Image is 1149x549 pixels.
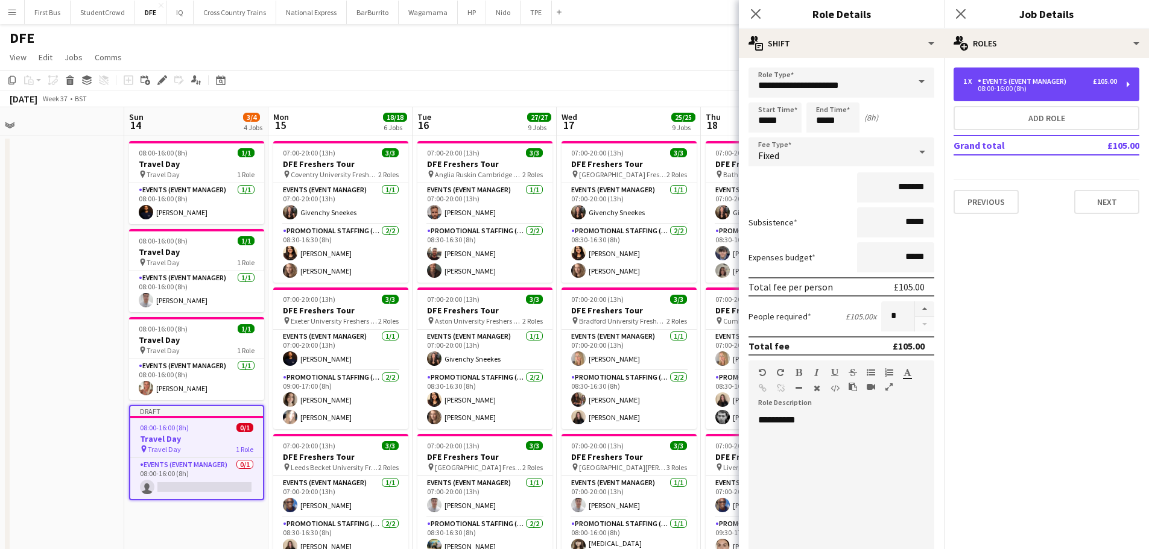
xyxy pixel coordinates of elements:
div: 6 Jobs [384,123,407,132]
span: Tue [417,111,431,122]
span: 3/3 [670,295,687,304]
app-card-role: Events (Event Manager)1/107:00-20:00 (13h)[PERSON_NAME] [562,330,697,371]
app-card-role: Promotional Staffing (Brand Ambassadors)2/208:30-16:30 (8h)[PERSON_NAME][PERSON_NAME] [562,224,697,283]
h3: DFE Freshers Tour [417,305,552,316]
app-card-role: Promotional Staffing (Brand Ambassadors)2/208:30-16:30 (8h)[PERSON_NAME][PERSON_NAME] [706,224,841,283]
div: 9 Jobs [528,123,551,132]
app-card-role: Promotional Staffing (Brand Ambassadors)2/209:00-17:00 (8h)[PERSON_NAME][PERSON_NAME] [273,371,408,429]
h3: DFE Freshers Tour [562,305,697,316]
button: Previous [954,190,1019,214]
app-card-role: Promotional Staffing (Brand Ambassadors)2/208:30-16:30 (8h)[PERSON_NAME][PERSON_NAME] [417,224,552,283]
div: £105.00 [894,281,925,293]
app-card-role: Events (Event Manager)1/107:00-20:00 (13h)[PERSON_NAME] [706,330,841,371]
span: Coventry University Freshers Fair [291,170,378,179]
span: 07:00-20:00 (13h) [283,148,335,157]
span: 18 [704,118,721,132]
div: 4 Jobs [244,123,262,132]
button: Unordered List [867,368,875,377]
span: Bradford University Freshers Fair [579,316,666,325]
div: Roles [944,29,1149,58]
span: 07:00-20:00 (13h) [427,148,480,157]
span: [GEOGRAPHIC_DATA][PERSON_NAME][DEMOGRAPHIC_DATA] Freshers Fair [579,463,666,472]
span: 2 Roles [666,170,687,179]
span: Wed [562,111,577,122]
span: 07:00-20:00 (13h) [427,441,480,450]
span: Week 37 [40,94,70,103]
app-card-role: Promotional Staffing (Brand Ambassadors)2/208:30-16:30 (8h)[PERSON_NAME][PERSON_NAME] [273,224,408,283]
span: 18/18 [383,113,407,122]
button: Strikethrough [849,368,857,377]
a: Jobs [60,49,87,65]
div: 08:00-16:00 (8h)1/1Travel Day Travel Day1 RoleEvents (Event Manager)1/108:00-16:00 (8h)[PERSON_NAME] [129,229,264,312]
td: Grand total [954,136,1068,155]
span: 08:00-16:00 (8h) [139,324,188,333]
button: Bold [794,368,803,377]
span: Thu [706,111,721,122]
span: 1/1 [238,148,255,157]
h3: Travel Day [129,158,264,169]
div: (8h) [864,112,878,123]
div: Total fee [749,340,790,352]
app-card-role: Events (Event Manager)1/107:00-20:00 (13h)[PERSON_NAME] [562,476,697,517]
app-card-role: Events (Event Manager)1/107:00-20:00 (13h)[PERSON_NAME] [273,476,408,517]
app-card-role: Promotional Staffing (Brand Ambassadors)2/208:30-16:30 (8h)[PERSON_NAME][PERSON_NAME] [562,371,697,429]
button: Redo [776,368,785,377]
div: Draft [130,406,263,416]
span: 07:00-20:00 (13h) [715,441,768,450]
span: 1 Role [237,170,255,179]
span: 2 Roles [522,170,543,179]
h3: Travel Day [129,246,264,257]
span: 3/3 [526,148,543,157]
span: Travel Day [148,445,181,454]
button: Ordered List [885,368,893,377]
app-job-card: Draft08:00-16:00 (8h)0/1Travel Day Travel Day1 RoleEvents (Event Manager)0/108:00-16:00 (8h) [129,405,264,500]
button: BarBurrito [347,1,399,24]
span: Leeds Becket University Freshers Fair [291,463,378,472]
button: TPE [521,1,552,24]
span: 2 Roles [522,316,543,325]
app-card-role: Events (Event Manager)1/108:00-16:00 (8h)[PERSON_NAME] [129,359,264,400]
span: 3/3 [382,148,399,157]
app-job-card: 07:00-20:00 (13h)3/3DFE Freshers Tour Coventry University Freshers Fair2 RolesEvents (Event Manag... [273,141,408,283]
button: Text Color [903,368,911,377]
span: [GEOGRAPHIC_DATA] Freshers Fair [579,170,666,179]
app-job-card: 08:00-16:00 (8h)1/1Travel Day Travel Day1 RoleEvents (Event Manager)1/108:00-16:00 (8h)[PERSON_NAME] [129,141,264,224]
h3: DFE Freshers Tour [562,451,697,462]
button: Nido [486,1,521,24]
span: 3/3 [670,148,687,157]
app-card-role: Events (Event Manager)1/108:00-16:00 (8h)[PERSON_NAME] [129,183,264,224]
h3: DFE Freshers Tour [417,158,552,169]
div: [DATE] [10,93,37,105]
app-card-role: Events (Event Manager)1/108:00-16:00 (8h)[PERSON_NAME] [129,271,264,312]
app-job-card: 07:00-20:00 (13h)3/3DFE Freshers Tour Aston University Freshers Fair2 RolesEvents (Event Manager)... [417,287,552,429]
span: Aston University Freshers Fair [435,316,522,325]
span: 2 Roles [378,463,399,472]
span: Travel Day [147,170,180,179]
span: 07:00-20:00 (13h) [571,295,624,304]
span: 3/3 [526,441,543,450]
label: Expenses budget [749,252,815,263]
span: Fixed [758,149,779,162]
app-job-card: 08:00-16:00 (8h)1/1Travel Day Travel Day1 RoleEvents (Event Manager)1/108:00-16:00 (8h)[PERSON_NAME] [129,317,264,400]
span: Sun [129,111,144,122]
app-card-role: Events (Event Manager)1/107:00-20:00 (13h)[PERSON_NAME] [417,183,552,224]
label: Subsistence [749,217,797,228]
span: 16 [416,118,431,132]
div: 07:00-20:00 (13h)3/3DFE Freshers Tour [GEOGRAPHIC_DATA] Freshers Fair2 RolesEvents (Event Manager... [562,141,697,283]
span: Exeter University Freshers Fair [291,316,378,325]
div: 1 x [963,77,978,86]
app-job-card: 07:00-20:00 (13h)3/3DFE Freshers Tour Anglia Ruskin Cambridge Freshers Fair2 RolesEvents (Event M... [417,141,552,283]
span: 1/1 [238,324,255,333]
div: 07:00-20:00 (13h)3/3DFE Freshers Tour Exeter University Freshers Fair2 RolesEvents (Event Manager... [273,287,408,429]
span: 1 Role [237,258,255,267]
app-card-role: Promotional Staffing (Brand Ambassadors)2/208:30-16:30 (8h)[PERSON_NAME][PERSON_NAME] [417,371,552,429]
app-card-role: Promotional Staffing (Brand Ambassadors)2/208:30-16:30 (8h)[PERSON_NAME][PERSON_NAME] [706,371,841,429]
div: 07:00-20:00 (13h)3/3DFE Freshers Tour Bath Spa University Freshers Fair2 RolesEvents (Event Manag... [706,141,841,283]
h3: DFE Freshers Tour [706,158,841,169]
div: 08:00-16:00 (8h) [963,86,1117,92]
div: Events (Event Manager) [978,77,1071,86]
